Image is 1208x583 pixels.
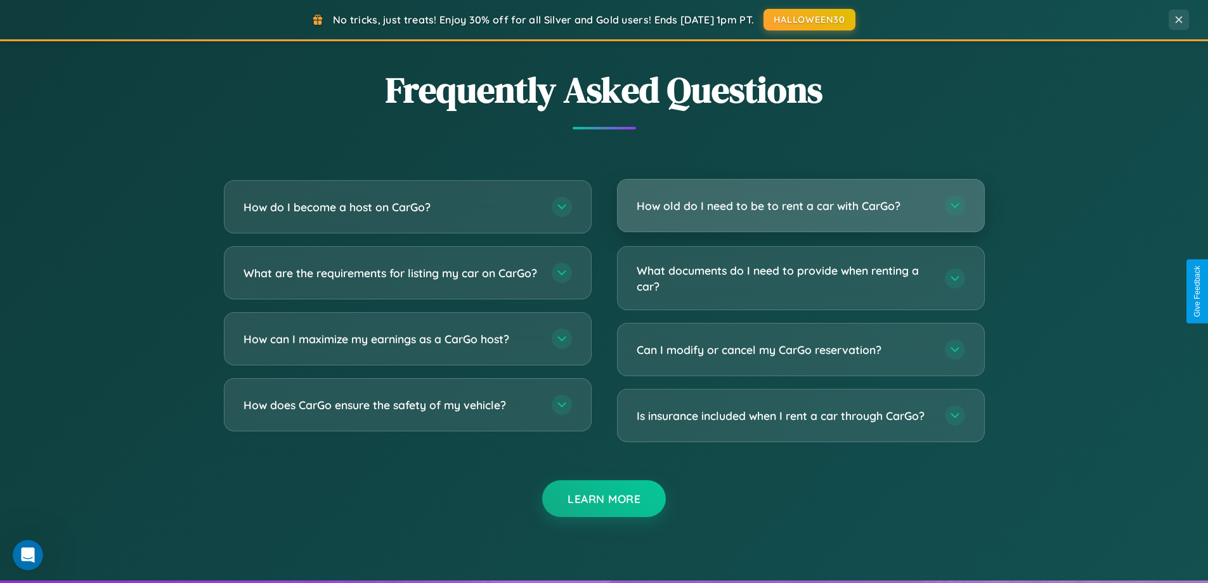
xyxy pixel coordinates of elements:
[13,540,43,570] iframe: Intercom live chat
[763,9,855,30] button: HALLOWEEN30
[637,342,932,358] h3: Can I modify or cancel my CarGo reservation?
[637,263,932,294] h3: What documents do I need to provide when renting a car?
[244,199,539,215] h3: How do I become a host on CarGo?
[333,13,754,26] span: No tricks, just treats! Enjoy 30% off for all Silver and Gold users! Ends [DATE] 1pm PT.
[637,408,932,424] h3: Is insurance included when I rent a car through CarGo?
[244,265,539,281] h3: What are the requirements for listing my car on CarGo?
[542,480,666,517] button: Learn More
[1193,266,1202,317] div: Give Feedback
[244,397,539,413] h3: How does CarGo ensure the safety of my vehicle?
[224,65,985,114] h2: Frequently Asked Questions
[637,198,932,214] h3: How old do I need to be to rent a car with CarGo?
[244,331,539,347] h3: How can I maximize my earnings as a CarGo host?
